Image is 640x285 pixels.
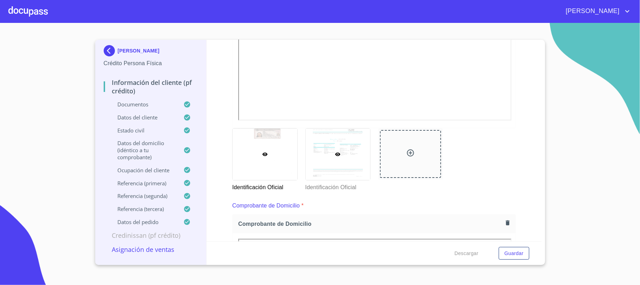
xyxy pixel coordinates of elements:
p: Datos del cliente [104,114,184,121]
div: [PERSON_NAME] [104,45,198,59]
p: Referencia (primera) [104,180,184,187]
p: Datos del pedido [104,218,184,225]
span: Comprobante de Domicilio [238,220,503,228]
img: Docupass spot blue [104,45,118,56]
span: [PERSON_NAME] [561,6,623,17]
p: Identificación Oficial [305,180,370,192]
button: Guardar [499,247,529,260]
p: Referencia (tercera) [104,205,184,212]
p: Estado Civil [104,127,184,134]
p: [PERSON_NAME] [118,48,160,54]
span: Guardar [504,249,523,258]
p: Comprobante de Domicilio [232,202,300,210]
p: Asignación de Ventas [104,245,198,254]
p: Referencia (segunda) [104,192,184,199]
span: Descargar [454,249,478,258]
button: account of current user [561,6,632,17]
p: Ocupación del Cliente [104,167,184,174]
button: Descargar [452,247,481,260]
p: Documentos [104,101,184,108]
p: Crédito Persona Física [104,59,198,68]
p: Información del cliente (PF crédito) [104,78,198,95]
p: Datos del domicilio (idéntico a tu comprobante) [104,140,184,161]
p: Credinissan (PF crédito) [104,231,198,240]
p: Identificación Oficial [232,180,297,192]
